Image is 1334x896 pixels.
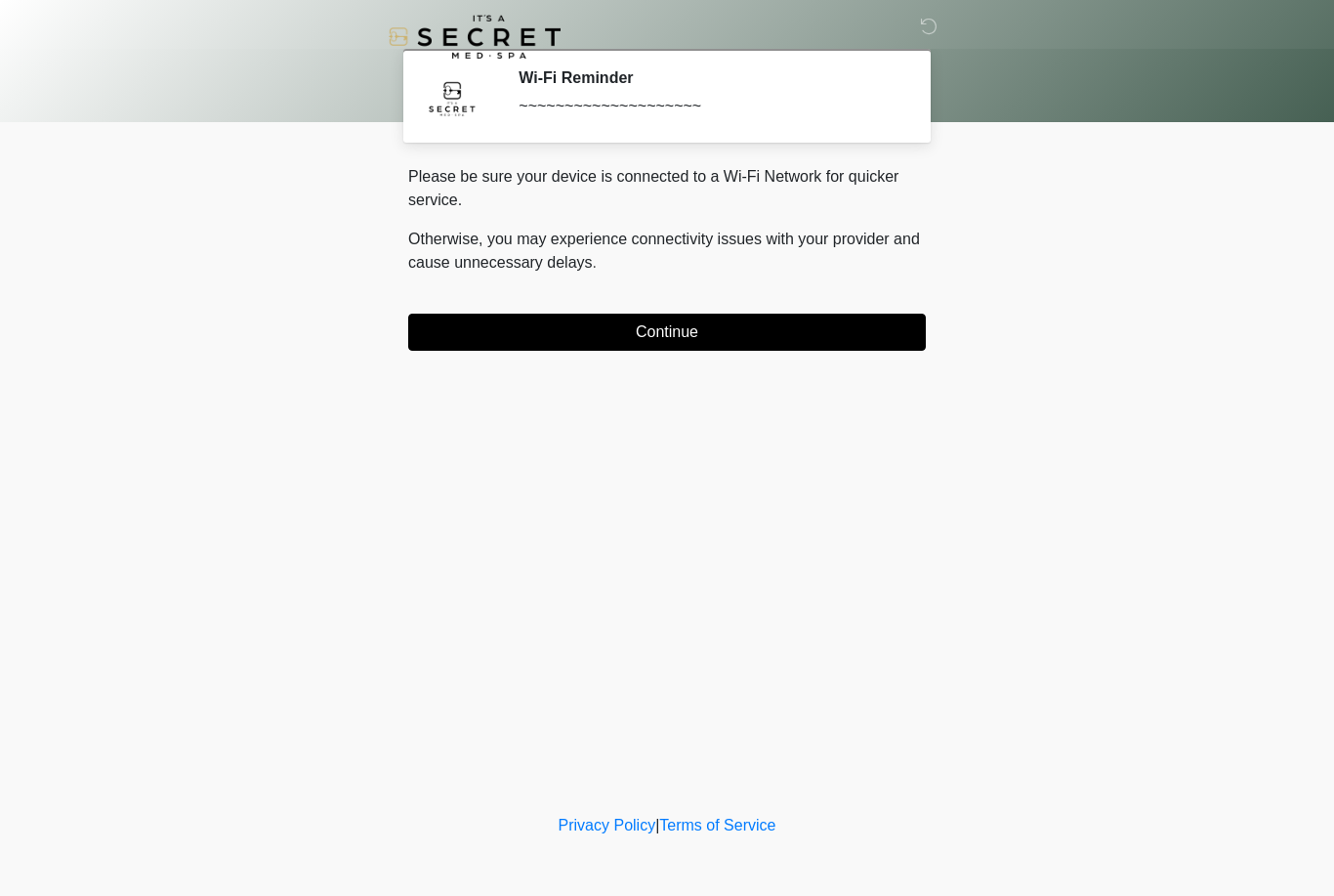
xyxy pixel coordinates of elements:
img: It's A Secret Med Spa Logo [389,15,561,59]
p: Please be sure your device is connected to a Wi-Fi Network for quicker service. [408,165,926,212]
span: . [593,254,597,271]
a: | [655,817,659,833]
h2: Wi-Fi Reminder [519,68,896,87]
button: Continue [408,314,926,351]
a: Privacy Policy [559,817,656,833]
img: Agent Avatar [423,68,481,127]
p: Otherwise, you may experience connectivity issues with your provider and cause unnecessary delays [408,228,926,275]
a: Terms of Service [659,817,775,833]
div: ~~~~~~~~~~~~~~~~~~~~ [519,95,896,118]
